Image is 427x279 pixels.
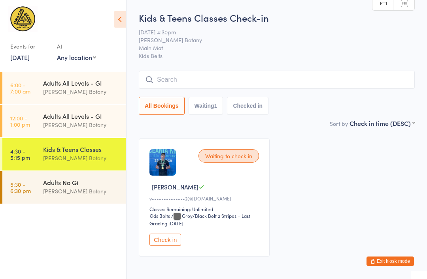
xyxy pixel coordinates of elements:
button: Checked in [227,97,268,115]
button: Check in [149,234,181,246]
time: 5:30 - 6:30 pm [10,181,31,194]
span: [PERSON_NAME] Botany [139,36,402,44]
span: [DATE] 4:30pm [139,28,402,36]
button: All Bookings [139,97,185,115]
time: 6:00 - 7:00 am [10,82,30,94]
a: 6:00 -7:00 amAdults All Levels - GI[PERSON_NAME] Botany [2,72,126,104]
div: Waiting to check in [198,149,259,163]
span: Main Mat [139,44,402,52]
time: 4:30 - 5:15 pm [10,148,30,161]
label: Sort by [330,120,348,127]
div: v••••••••••••••2@[DOMAIN_NAME] [149,195,261,202]
div: Adults No Gi [43,178,119,187]
div: Check in time (DESC) [350,119,415,127]
div: Kids & Teens Classes [43,145,119,154]
button: Exit kiosk mode [367,257,414,266]
time: 12:00 - 1:00 pm [10,115,30,127]
div: Adults All Levels - GI [43,79,119,87]
div: [PERSON_NAME] Botany [43,154,119,163]
a: 12:00 -1:00 pmAdults All Levels - GI[PERSON_NAME] Botany [2,105,126,137]
div: Any location [57,53,96,62]
span: Kids Belts [139,52,415,60]
a: 5:30 -6:30 pmAdults No Gi[PERSON_NAME] Botany [2,171,126,204]
div: 1 [214,103,217,109]
div: Classes Remaining: Unlimited [149,206,261,212]
div: At [57,40,96,53]
img: image1743031910.png [149,149,176,176]
div: [PERSON_NAME] Botany [43,187,119,196]
div: Events for [10,40,49,53]
a: 4:30 -5:15 pmKids & Teens Classes[PERSON_NAME] Botany [2,138,126,170]
div: [PERSON_NAME] Botany [43,120,119,129]
div: Kids Belts [149,212,170,219]
input: Search [139,71,415,89]
a: [DATE] [10,53,30,62]
img: Gracie Botany [8,6,38,32]
span: / Grey/Black Belt 2 Stripes – Last Grading [DATE] [149,212,250,227]
button: Waiting1 [189,97,223,115]
span: [PERSON_NAME] [152,183,198,191]
h2: Kids & Teens Classes Check-in [139,11,415,24]
div: [PERSON_NAME] Botany [43,87,119,96]
div: Adults All Levels - GI [43,112,119,120]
